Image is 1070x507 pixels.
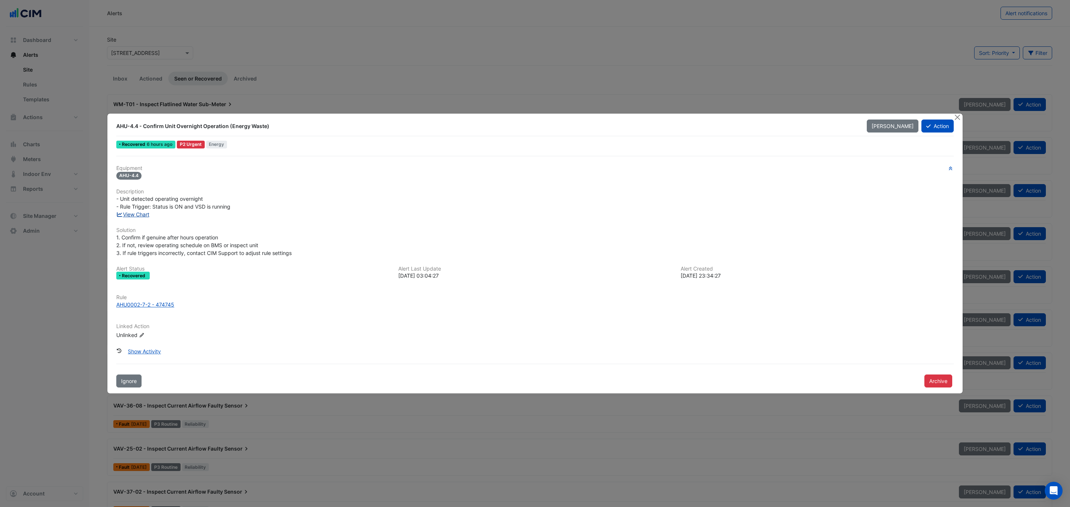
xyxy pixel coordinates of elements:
span: Ignore [121,378,137,384]
div: P2 Urgent [177,141,205,148]
span: Energy [206,141,227,148]
h6: Equipment [116,165,954,171]
a: AHU0002-7-2 - 474745 [116,301,954,308]
button: Archive [924,374,952,387]
div: [DATE] 23:34:27 [681,272,954,279]
h6: Alert Last Update [398,266,671,272]
div: AHU-4.4 - Confirm Unit Overnight Operation (Energy Waste) [116,122,858,130]
span: [PERSON_NAME] [872,123,914,129]
fa-icon: Edit Linked Action [139,333,145,338]
h6: Description [116,189,954,195]
h6: Alert Created [681,266,954,272]
div: AHU0002-7-2 - 474745 [116,301,174,308]
span: AHU-4.4 [116,172,142,180]
h6: Linked Action [116,323,954,330]
span: Fri 05-Sep-2025 03:04 AEST [147,141,172,147]
h6: Solution [116,227,954,233]
h6: Rule [116,294,954,301]
h6: Alert Status [116,266,389,272]
div: [DATE] 03:04:27 [398,272,671,279]
div: Unlinked [116,331,205,339]
span: 1. Confirm if genuine after hours operation 2. If not, review operating schedule on BMS or inspec... [116,234,292,256]
a: View Chart [116,211,149,217]
button: Ignore [116,374,142,387]
span: Recovered [122,274,147,278]
span: Recovered [122,142,147,147]
span: - Unit detected operating overnight - Rule Trigger: Status is ON and VSD is running [116,196,230,210]
button: Show Activity [123,345,166,358]
button: [PERSON_NAME] [867,120,918,133]
button: Close [953,114,961,121]
button: Action [921,120,954,133]
div: Open Intercom Messenger [1045,482,1063,500]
